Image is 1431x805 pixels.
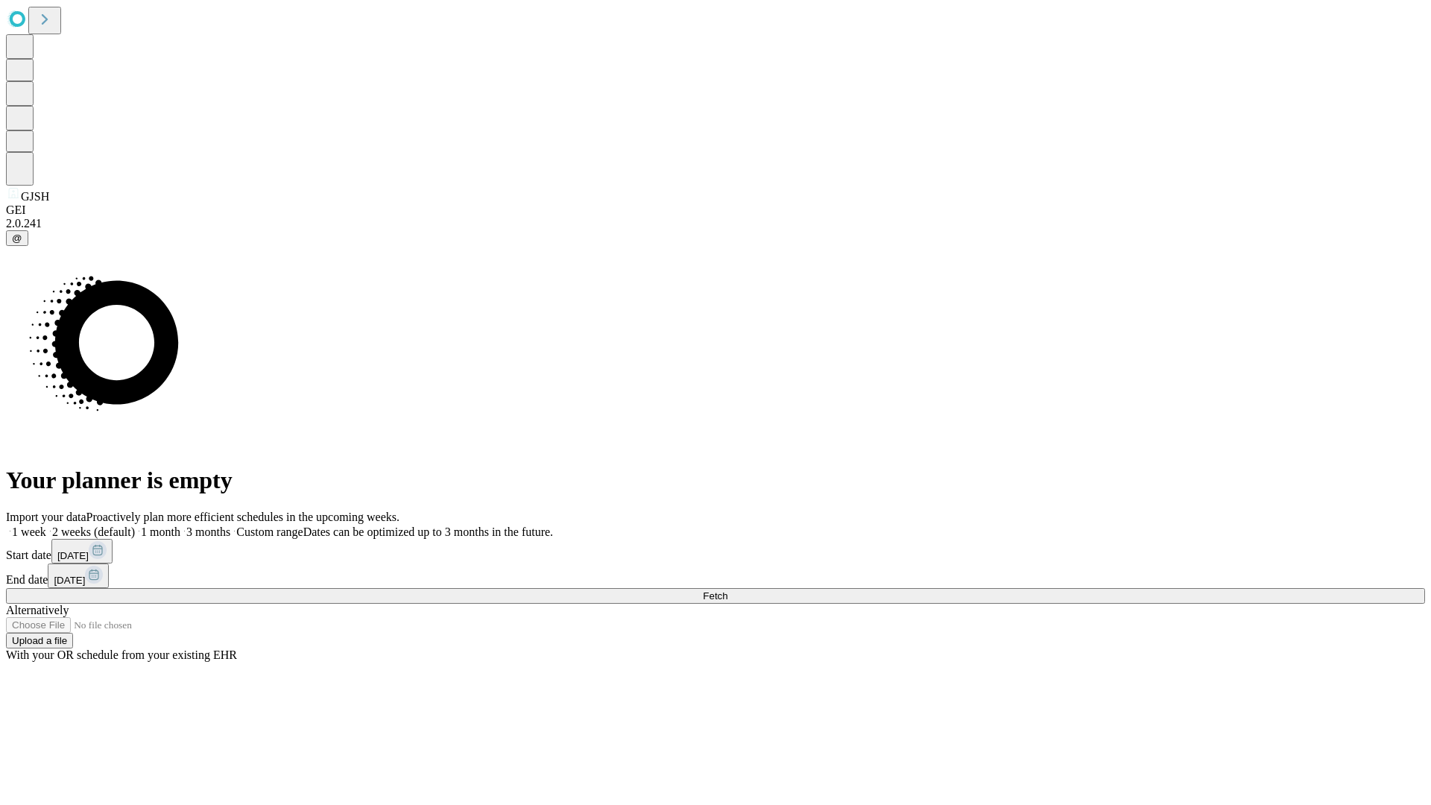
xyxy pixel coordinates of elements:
div: Start date [6,539,1425,563]
span: 1 month [141,525,180,538]
span: 3 months [186,525,230,538]
span: 1 week [12,525,46,538]
span: Dates can be optimized up to 3 months in the future. [303,525,553,538]
span: Custom range [236,525,303,538]
span: Fetch [703,590,727,602]
button: Upload a file [6,633,73,648]
span: GJSH [21,190,49,203]
button: [DATE] [48,563,109,588]
div: End date [6,563,1425,588]
div: GEI [6,203,1425,217]
div: 2.0.241 [6,217,1425,230]
button: @ [6,230,28,246]
button: Fetch [6,588,1425,604]
span: 2 weeks (default) [52,525,135,538]
span: Import your data [6,511,86,523]
span: Alternatively [6,604,69,616]
span: [DATE] [57,550,89,561]
span: With your OR schedule from your existing EHR [6,648,237,661]
span: Proactively plan more efficient schedules in the upcoming weeks. [86,511,399,523]
span: @ [12,233,22,244]
span: [DATE] [54,575,85,586]
button: [DATE] [51,539,113,563]
h1: Your planner is empty [6,467,1425,494]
